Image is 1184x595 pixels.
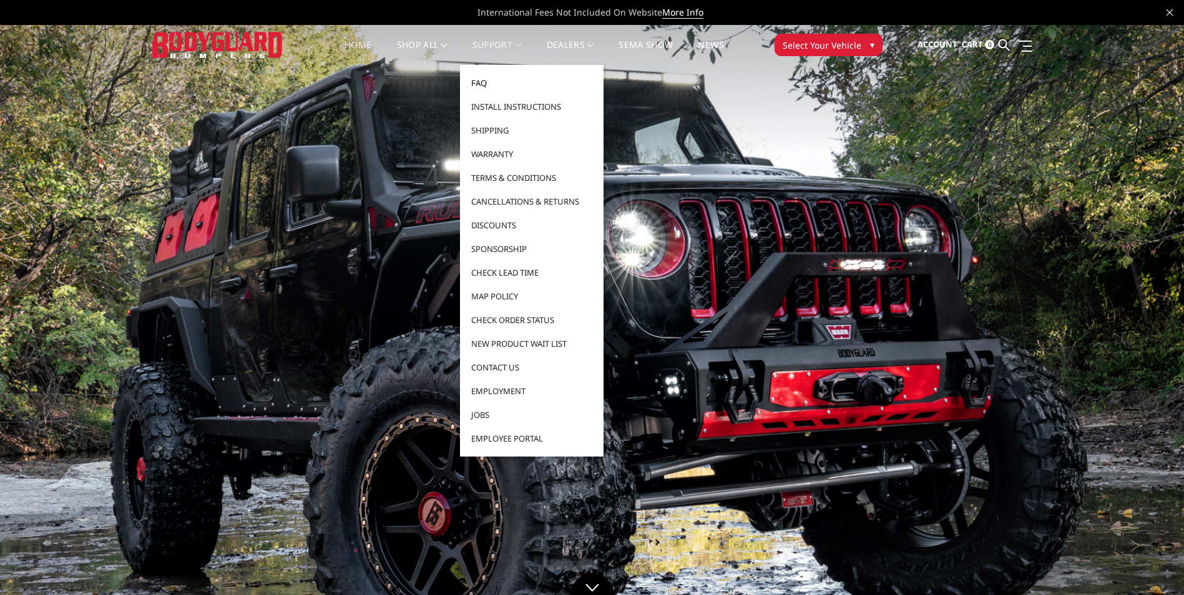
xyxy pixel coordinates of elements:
[465,237,599,261] a: Sponsorship
[465,95,599,119] a: Install Instructions
[465,308,599,332] a: Check Order Status
[962,39,983,50] span: Cart
[345,41,371,65] a: Home
[917,28,957,62] a: Account
[1127,370,1139,390] button: 4 of 5
[1127,311,1139,331] button: 1 of 5
[465,379,599,403] a: Employment
[870,38,874,51] span: ▾
[985,40,994,49] span: 0
[397,41,448,65] a: shop all
[465,356,599,379] a: Contact Us
[465,190,599,213] a: Cancellations & Returns
[662,6,703,19] a: More Info
[698,41,723,65] a: News
[1127,390,1139,410] button: 5 of 5
[465,142,599,166] a: Warranty
[152,32,283,57] img: BODYGUARD BUMPERS
[783,39,861,52] span: Select Your Vehicle
[962,28,994,62] a: Cart 0
[1127,351,1139,370] button: 3 of 5
[465,332,599,356] a: New Product Wait List
[547,41,594,65] a: Dealers
[917,39,957,50] span: Account
[570,573,614,595] a: Click to Down
[1122,535,1184,595] iframe: Chat Widget
[465,213,599,237] a: Discounts
[465,284,599,308] a: MAP Policy
[465,261,599,284] a: Check Lead Time
[465,403,599,427] a: Jobs
[1127,331,1139,351] button: 2 of 5
[465,427,599,450] a: Employee Portal
[465,71,599,95] a: FAQ
[465,166,599,190] a: Terms & Conditions
[465,119,599,142] a: Shipping
[775,34,883,56] button: Select Your Vehicle
[619,41,673,65] a: SEMA Show
[472,41,522,65] a: Support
